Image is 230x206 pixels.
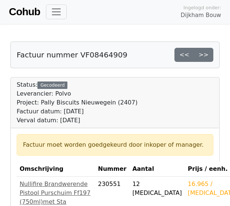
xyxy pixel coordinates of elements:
[95,162,130,177] th: Nummer
[17,50,127,59] h5: Factuur nummer VF08464909
[23,140,207,149] div: Factuur moet worden goedgekeurd door inkoper of manager.
[132,180,182,197] div: 12 [MEDICAL_DATA]
[37,82,67,89] div: Gecodeerd
[17,89,137,98] div: Leverancier: Polvo
[17,80,137,125] div: Status:
[17,107,137,116] div: Factuur datum: [DATE]
[17,98,137,107] div: Project: Pally Biscuits Nieuwegein (2407)
[17,116,137,125] div: Verval datum: [DATE]
[183,4,221,11] span: Ingelogd onder:
[194,48,213,62] a: >>
[9,3,40,21] a: Cohub
[129,162,185,177] th: Aantal
[181,11,221,20] span: Dijkham Bouw
[174,48,194,62] a: <<
[46,4,67,19] button: Toggle navigation
[17,162,95,177] th: Omschrijving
